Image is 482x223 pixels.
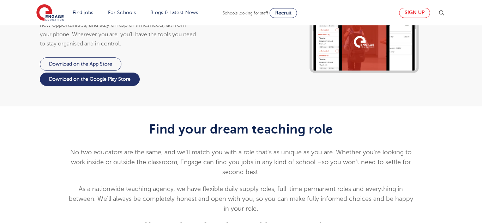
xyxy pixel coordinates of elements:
span: As a nationwide teaching agency, we have flexible daily supply roles, full-time permanent roles a... [69,185,413,212]
a: Recruit [270,8,297,18]
a: Download on the Google Play Store [40,73,140,86]
h2: Find your dream teaching role [68,122,414,137]
a: Find jobs [73,10,94,15]
a: Sign up [399,8,430,18]
a: Blogs & Latest News [150,10,198,15]
p: Update your calendar, manage availability, get notified about new opportunities, and stay on top ... [40,11,196,48]
span: No two educators are the same, and we’ll match you with a role that’s as unique as you are. Wheth... [70,149,411,175]
span: Recruit [275,10,291,16]
a: For Schools [108,10,136,15]
a: Download on the App Store [40,57,121,71]
span: Schools looking for staff [223,11,268,16]
img: Engage Education [36,4,64,22]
